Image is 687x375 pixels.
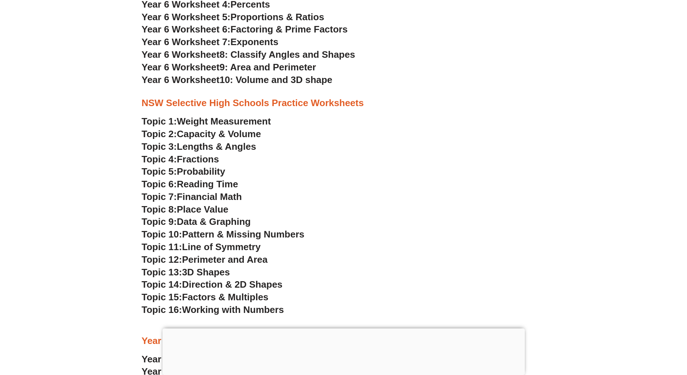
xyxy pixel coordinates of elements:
span: Year 6 Worksheet [142,74,220,85]
span: Topic 7: [142,191,177,202]
a: Topic 6:Reading Time [142,179,238,189]
span: Topic 14: [142,279,182,290]
span: Proportions & Ratios [230,12,324,22]
a: Topic 12:Perimeter and Area [142,254,268,265]
span: Topic 13: [142,267,182,278]
span: Topic 6: [142,179,177,189]
iframe: Advertisement [162,328,525,373]
iframe: Chat Widget [567,293,687,375]
a: Topic 2:Capacity & Volume [142,128,261,139]
span: Topic 15: [142,292,182,302]
a: Year 6 Worksheet 7:Exponents [142,36,278,47]
a: Topic 13:3D Shapes [142,267,230,278]
span: Pattern & Missing Numbers [182,229,304,240]
span: Line of Symmetry [182,241,261,252]
span: Exponents [230,36,278,47]
a: Topic 16:Working with Numbers [142,304,284,315]
span: Topic 5: [142,166,177,177]
span: Working with Numbers [182,304,284,315]
a: Topic 1:Weight Measurement [142,116,271,127]
a: Topic 10:Pattern & Missing Numbers [142,229,304,240]
a: Topic 8:Place Value [142,204,229,215]
a: Topic 11:Line of Symmetry [142,241,261,252]
a: Topic 15:Factors & Multiples [142,292,269,302]
span: 9: Area and Perimeter [220,62,316,73]
span: Year 7 Worksheet 1: [142,354,231,365]
span: Topic 4: [142,154,177,165]
a: Year 6 Worksheet 5:Proportions & Ratios [142,12,324,22]
a: Topic 5:Probability [142,166,225,177]
span: Topic 8: [142,204,177,215]
span: Topic 9: [142,216,177,227]
a: Topic 7:Financial Math [142,191,242,202]
span: Probability [177,166,225,177]
span: Capacity & Volume [177,128,261,139]
a: Year 6 Worksheet 6:Factoring & Prime Factors [142,24,348,35]
span: Year 6 Worksheet [142,62,220,73]
a: Topic 14:Direction & 2D Shapes [142,279,283,290]
span: Lengths & Angles [177,141,256,152]
h3: NSW Selective High Schools Practice Worksheets [142,97,546,109]
span: Year 6 Worksheet 5: [142,12,231,22]
span: Topic 16: [142,304,182,315]
a: Topic 4:Fractions [142,154,219,165]
span: Topic 12: [142,254,182,265]
a: Topic 3:Lengths & Angles [142,141,256,152]
a: Year 6 Worksheet8: Classify Angles and Shapes [142,49,355,60]
span: 3D Shapes [182,267,230,278]
h3: Year 7 Math Worksheets [142,335,546,347]
span: Year 6 Worksheet [142,49,220,60]
a: Year 6 Worksheet9: Area and Perimeter [142,62,316,73]
span: Weight Measurement [177,116,271,127]
span: Topic 10: [142,229,182,240]
span: Factors & Multiples [182,292,269,302]
span: Direction & 2D Shapes [182,279,283,290]
span: Topic 11: [142,241,182,252]
span: Factoring & Prime Factors [230,24,348,35]
span: Data & Graphing [177,216,251,227]
span: Perimeter and Area [182,254,268,265]
a: Year 6 Worksheet10: Volume and 3D shape [142,74,333,85]
span: Reading Time [177,179,238,189]
span: Financial Math [177,191,242,202]
span: Topic 3: [142,141,177,152]
a: Topic 9:Data & Graphing [142,216,251,227]
span: Year 6 Worksheet 7: [142,36,231,47]
span: Place Value [177,204,228,215]
span: 10: Volume and 3D shape [220,74,333,85]
span: Year 6 Worksheet 6: [142,24,231,35]
a: Year 7 Worksheet 1:Numbers and Operations [142,354,343,365]
span: Topic 2: [142,128,177,139]
span: 8: Classify Angles and Shapes [220,49,355,60]
span: Topic 1: [142,116,177,127]
span: Fractions [177,154,219,165]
